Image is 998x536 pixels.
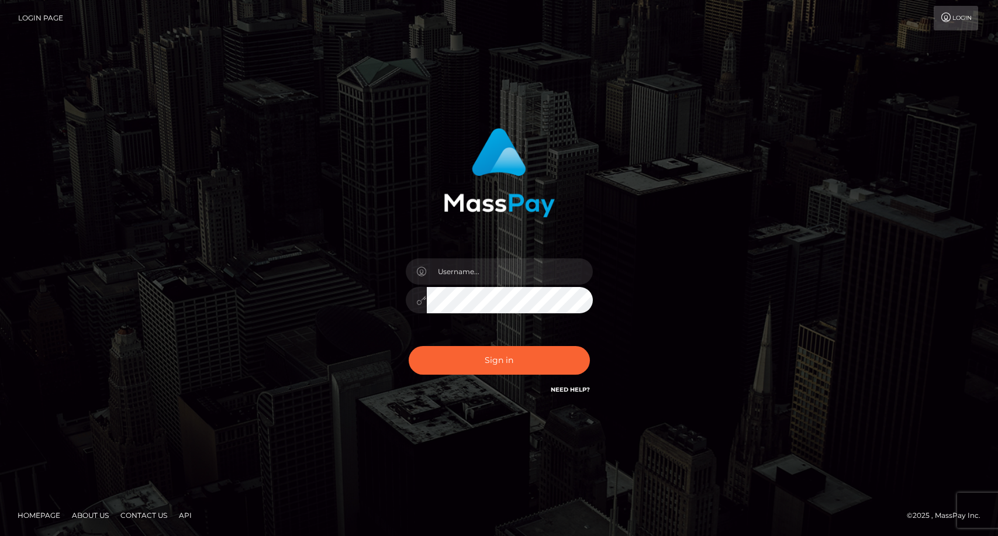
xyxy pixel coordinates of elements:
[18,6,63,30] a: Login Page
[551,386,590,393] a: Need Help?
[934,6,978,30] a: Login
[174,506,196,524] a: API
[907,509,989,522] div: © 2025 , MassPay Inc.
[427,258,593,285] input: Username...
[444,128,555,217] img: MassPay Login
[13,506,65,524] a: Homepage
[409,346,590,375] button: Sign in
[67,506,113,524] a: About Us
[116,506,172,524] a: Contact Us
